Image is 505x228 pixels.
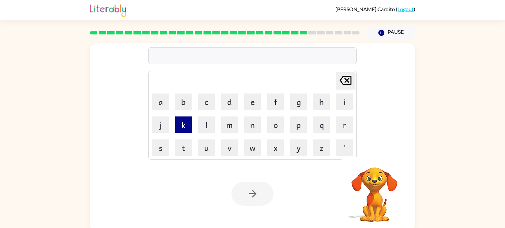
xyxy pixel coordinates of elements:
button: c [198,93,215,110]
button: m [221,116,238,133]
button: q [313,116,330,133]
button: k [175,116,192,133]
button: y [290,139,307,156]
button: e [244,93,261,110]
button: g [290,93,307,110]
button: t [175,139,192,156]
button: h [313,93,330,110]
button: p [290,116,307,133]
span: [PERSON_NAME] Cardito [335,6,396,12]
button: b [175,93,192,110]
button: z [313,139,330,156]
button: ' [336,139,353,156]
button: x [267,139,284,156]
button: Pause [368,25,415,40]
button: a [152,93,169,110]
button: r [336,116,353,133]
button: o [267,116,284,133]
video: Your browser must support playing .mp4 files to use Literably. Please try using another browser. [342,157,407,223]
a: Logout [397,6,414,12]
button: w [244,139,261,156]
button: f [267,93,284,110]
button: u [198,139,215,156]
button: d [221,93,238,110]
button: i [336,93,353,110]
button: n [244,116,261,133]
button: j [152,116,169,133]
img: Literably [90,3,126,17]
div: ( ) [335,6,415,12]
button: s [152,139,169,156]
button: v [221,139,238,156]
button: l [198,116,215,133]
